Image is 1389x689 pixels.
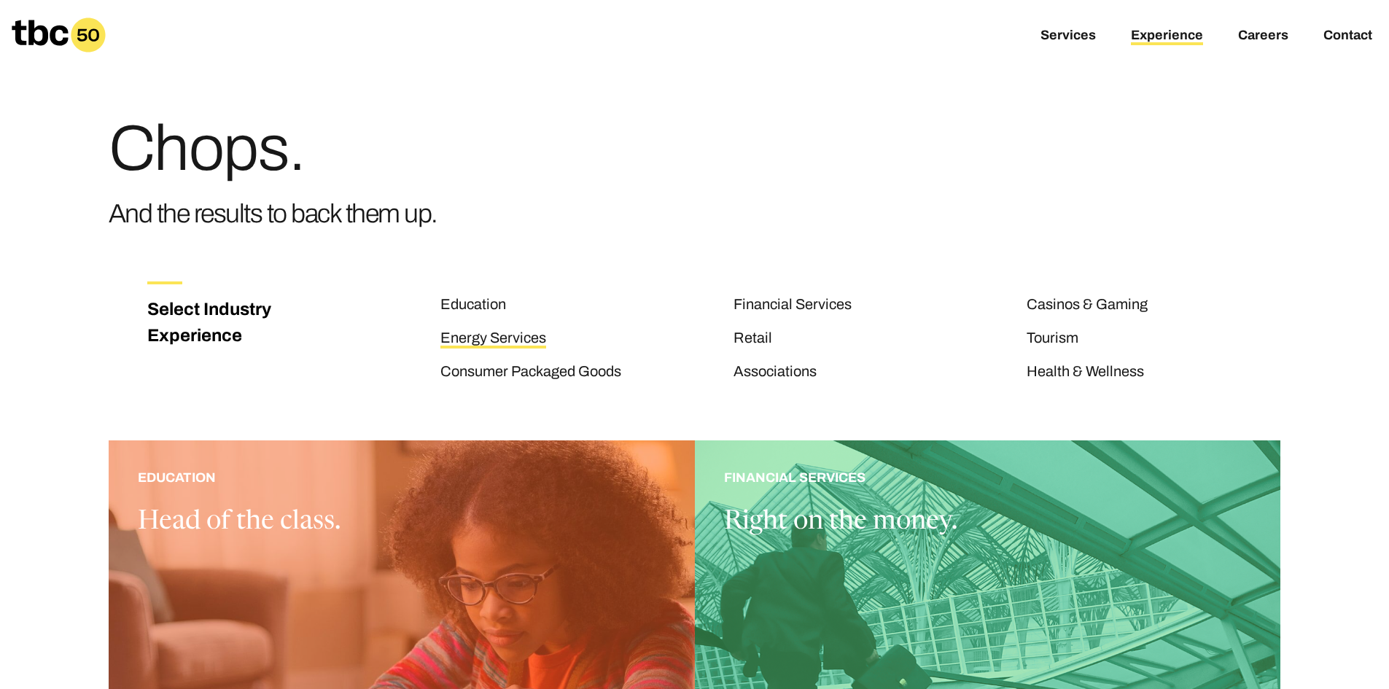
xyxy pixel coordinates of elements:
[1027,296,1148,315] a: Casinos & Gaming
[1027,330,1078,349] a: Tourism
[109,192,437,235] h3: And the results to back them up.
[734,296,852,315] a: Financial Services
[1323,28,1372,45] a: Contact
[440,296,506,315] a: Education
[1040,28,1096,45] a: Services
[1027,363,1144,382] a: Health & Wellness
[109,117,437,181] h1: Chops.
[147,296,287,349] h3: Select Industry Experience
[734,363,817,382] a: Associations
[734,330,772,349] a: Retail
[440,363,621,382] a: Consumer Packaged Goods
[1131,28,1203,45] a: Experience
[1238,28,1288,45] a: Careers
[440,330,546,349] a: Energy Services
[12,17,106,52] a: Homepage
